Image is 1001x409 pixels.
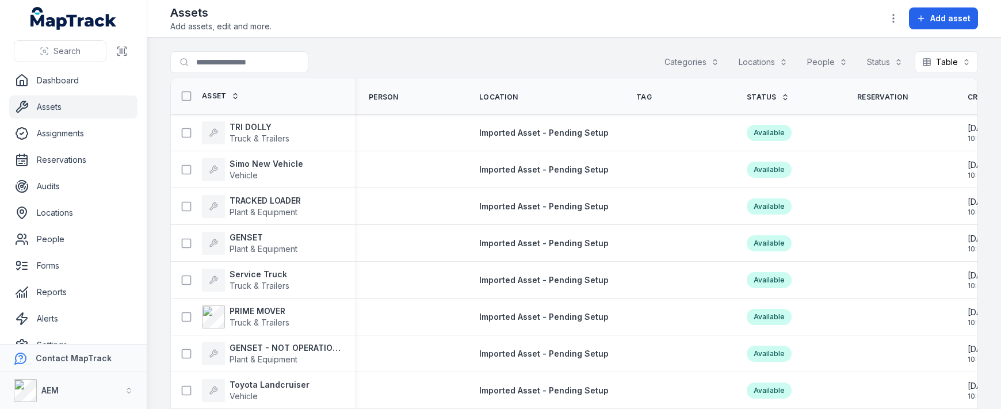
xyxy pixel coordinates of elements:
span: [DATE] [968,380,998,392]
a: Reservations [9,148,137,171]
span: 10:08 am [968,281,998,290]
span: 10:08 am [968,208,998,217]
strong: Contact MapTrack [36,353,112,363]
a: Imported Asset - Pending Setup [479,127,609,139]
strong: TRI DOLLY [230,121,289,133]
div: Available [747,162,792,178]
time: 20/08/2025, 10:08:45 am [968,196,998,217]
span: Imported Asset - Pending Setup [479,165,609,174]
div: Available [747,309,792,325]
div: Available [747,272,792,288]
h2: Assets [170,5,272,21]
a: GENSET - NOT OPERATIONALPlant & Equipment [202,342,341,365]
span: [DATE] [968,159,998,171]
strong: GENSET [230,232,297,243]
span: [DATE] [968,196,998,208]
time: 20/08/2025, 10:08:45 am [968,123,998,143]
a: Reports [9,281,137,304]
a: MapTrack [30,7,117,30]
strong: AEM [41,385,59,395]
span: Add assets, edit and more. [170,21,272,32]
button: Search [14,40,106,62]
span: Asset [202,91,227,101]
strong: Toyota Landcruiser [230,379,310,391]
span: [DATE] [968,270,998,281]
a: Forms [9,254,137,277]
span: Imported Asset - Pending Setup [479,201,609,211]
span: 10:08 am [968,134,998,143]
button: Add asset [909,7,978,29]
span: Imported Asset - Pending Setup [479,312,609,322]
a: Alerts [9,307,137,330]
span: Truck & Trailers [230,281,289,290]
span: Truck & Trailers [230,318,289,327]
a: Imported Asset - Pending Setup [479,348,609,360]
span: Tag [636,93,652,102]
span: Imported Asset - Pending Setup [479,349,609,358]
span: 10:08 am [968,392,998,401]
time: 20/08/2025, 10:08:45 am [968,233,998,254]
strong: Service Truck [230,269,289,280]
span: Status [747,93,777,102]
span: Imported Asset - Pending Setup [479,238,609,248]
div: Available [747,125,792,141]
span: 10:08 am [968,171,998,180]
button: Categories [657,51,727,73]
div: Available [747,383,792,399]
a: People [9,228,137,251]
span: Plant & Equipment [230,244,297,254]
div: Available [747,235,792,251]
a: TRACKED LOADERPlant & Equipment [202,195,301,218]
a: GENSETPlant & Equipment [202,232,297,255]
span: 10:08 am [968,318,998,327]
span: Imported Asset - Pending Setup [479,385,609,395]
button: People [800,51,855,73]
span: Person [369,93,399,102]
a: Locations [9,201,137,224]
time: 20/08/2025, 10:08:45 am [968,307,998,327]
time: 20/08/2025, 10:08:45 am [968,343,998,364]
a: Settings [9,334,137,357]
button: Table [915,51,978,73]
button: Locations [731,51,795,73]
span: Imported Asset - Pending Setup [479,128,609,137]
a: TRI DOLLYTruck & Trailers [202,121,289,144]
a: Imported Asset - Pending Setup [479,274,609,286]
a: Assignments [9,122,137,145]
a: Asset [202,91,239,101]
a: Simo New VehicleVehicle [202,158,303,181]
span: Vehicle [230,391,258,401]
span: Vehicle [230,170,258,180]
div: Available [747,198,792,215]
span: [DATE] [968,123,998,134]
a: Imported Asset - Pending Setup [479,238,609,249]
a: PRIME MOVERTruck & Trailers [202,305,289,328]
span: 10:08 am [968,355,998,364]
div: Available [747,346,792,362]
time: 20/08/2025, 10:08:45 am [968,270,998,290]
time: 20/08/2025, 10:08:45 am [968,159,998,180]
span: Plant & Equipment [230,354,297,364]
a: Imported Asset - Pending Setup [479,385,609,396]
a: Service TruckTruck & Trailers [202,269,289,292]
a: Toyota LandcruiserVehicle [202,379,310,402]
strong: PRIME MOVER [230,305,289,317]
span: Location [479,93,518,102]
span: Search [54,45,81,57]
span: 10:08 am [968,244,998,254]
span: [DATE] [968,233,998,244]
a: Imported Asset - Pending Setup [479,164,609,175]
a: Assets [9,95,137,119]
button: Status [859,51,910,73]
a: Status [747,93,789,102]
span: Add asset [930,13,971,24]
a: Audits [9,175,137,198]
strong: GENSET - NOT OPERATIONAL [230,342,341,354]
strong: TRACKED LOADER [230,195,301,207]
span: Truck & Trailers [230,133,289,143]
a: Dashboard [9,69,137,92]
time: 20/08/2025, 10:08:45 am [968,380,998,401]
span: [DATE] [968,307,998,318]
span: Plant & Equipment [230,207,297,217]
strong: Simo New Vehicle [230,158,303,170]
